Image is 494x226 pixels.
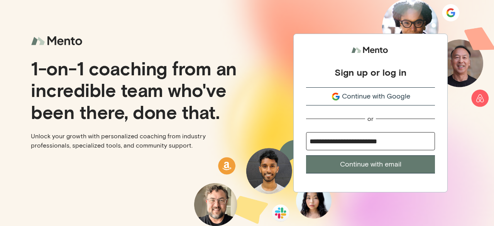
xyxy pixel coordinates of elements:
[335,66,406,78] div: Sign up or log in
[306,155,435,173] button: Continue with email
[31,31,85,51] img: logo
[351,43,390,58] img: logo.svg
[306,87,435,105] button: Continue with Google
[367,115,374,123] div: or
[342,91,410,102] span: Continue with Google
[31,132,241,150] p: Unlock your growth with personalized coaching from industry professionals, specialized tools, and...
[31,57,241,122] p: 1-on-1 coaching from an incredible team who've been there, done that.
